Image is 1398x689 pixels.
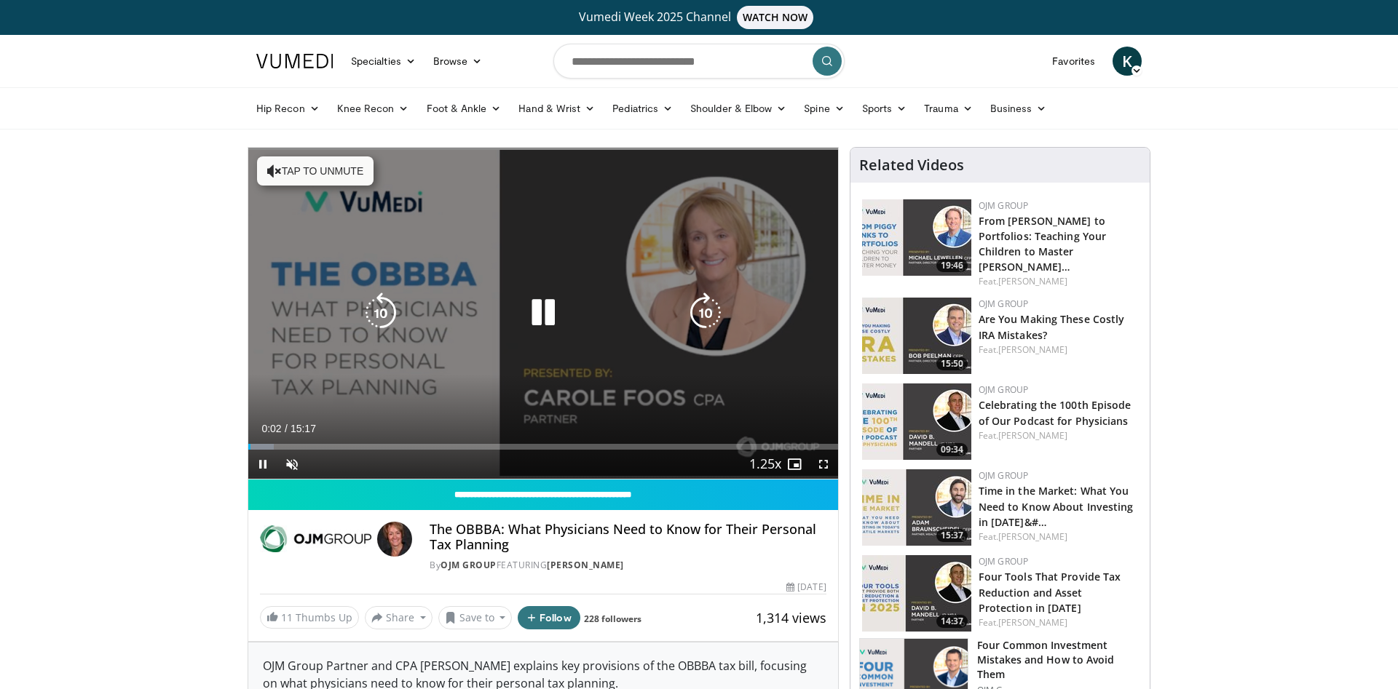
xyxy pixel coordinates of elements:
[258,6,1140,29] a: Vumedi Week 2025 ChannelWATCH NOW
[260,522,371,557] img: OJM Group
[342,47,424,76] a: Specialties
[430,522,826,553] h4: The OBBBA: What Physicians Need to Know for Their Personal Tax Planning
[979,530,1138,543] div: Feat.
[256,54,333,68] img: VuMedi Logo
[979,214,1107,274] a: From [PERSON_NAME] to Portfolios: Teaching Your Children to Master [PERSON_NAME]…
[547,559,624,571] a: [PERSON_NAME]
[248,148,838,479] video-js: Video Player
[248,450,277,479] button: Pause
[979,312,1125,341] a: Are You Making These Costly IRA Mistakes?
[786,581,826,594] div: [DATE]
[510,94,604,123] a: Hand & Wrist
[979,570,1121,614] a: Four Tools That Provide Tax Reduction and Asset Protection in [DATE]
[998,616,1067,629] a: [PERSON_NAME]
[862,298,971,374] a: 15:50
[518,606,580,629] button: Follow
[862,469,971,546] img: cfc453be-3f74-41d3-a301-0743b7c46f05.150x105_q85_crop-smart_upscale.jpg
[998,343,1067,356] a: [PERSON_NAME]
[780,450,809,479] button: Enable picture-in-picture mode
[936,529,968,542] span: 15:37
[979,429,1138,442] div: Feat.
[257,156,374,186] button: Tap to unmute
[998,530,1067,543] a: [PERSON_NAME]
[979,343,1138,357] div: Feat.
[1113,47,1142,76] a: K
[277,450,307,479] button: Unmute
[862,555,971,632] a: 14:37
[998,429,1067,442] a: [PERSON_NAME]
[260,606,359,629] a: 11 Thumbs Up
[936,259,968,272] span: 19:46
[281,610,293,624] span: 11
[737,6,814,29] span: WATCH NOW
[936,615,968,628] span: 14:37
[604,94,682,123] a: Pediatrics
[261,423,281,434] span: 0:02
[979,398,1132,427] a: Celebrating the 100th Episode of Our Podcast for Physicians
[285,423,288,434] span: /
[248,444,838,450] div: Progress Bar
[977,638,1141,682] h3: Four Common Investment Mistakes and How to Avoid Them
[328,94,418,123] a: Knee Recon
[862,199,971,276] a: 19:46
[682,94,795,123] a: Shoulder & Elbow
[809,450,838,479] button: Fullscreen
[862,199,971,276] img: 282c92bf-9480-4465-9a17-aeac8df0c943.150x105_q85_crop-smart_upscale.jpg
[859,156,964,174] h4: Related Videos
[979,199,1029,212] a: OJM Group
[979,275,1138,288] div: Feat.
[862,469,971,546] a: 15:37
[862,555,971,632] img: 6704c0a6-4d74-4e2e-aaba-7698dfbc586a.150x105_q85_crop-smart_upscale.jpg
[1043,47,1104,76] a: Favorites
[982,94,1056,123] a: Business
[936,443,968,456] span: 09:34
[862,383,971,460] a: 09:34
[584,613,641,625] a: 228 followers
[936,357,968,370] span: 15:50
[248,94,328,123] a: Hip Recon
[998,275,1067,287] a: [PERSON_NAME]
[979,383,1029,396] a: OJM Group
[862,298,971,374] img: 4b415aee-9520-4d6f-a1e1-8e5e22de4108.150x105_q85_crop-smart_upscale.jpg
[553,44,845,79] input: Search topics, interventions
[424,47,491,76] a: Browse
[441,559,497,571] a: OJM Group
[430,559,826,572] div: By FEATURING
[795,94,853,123] a: Spine
[979,469,1029,482] a: OJM Group
[979,298,1029,310] a: OJM Group
[979,616,1138,629] div: Feat.
[751,450,780,479] button: Playback Rate
[438,606,513,629] button: Save to
[979,484,1134,528] a: Time in the Market: What You Need to Know About Investing in [DATE]&#…
[915,94,982,123] a: Trauma
[291,423,316,434] span: 15:17
[365,606,433,629] button: Share
[756,609,826,626] span: 1,314 views
[862,383,971,460] img: 7438bed5-bde3-4519-9543-24a8eadaa1c2.150x105_q85_crop-smart_upscale.jpg
[979,555,1029,567] a: OJM Group
[377,522,412,557] img: Avatar
[853,94,916,123] a: Sports
[418,94,510,123] a: Foot & Ankle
